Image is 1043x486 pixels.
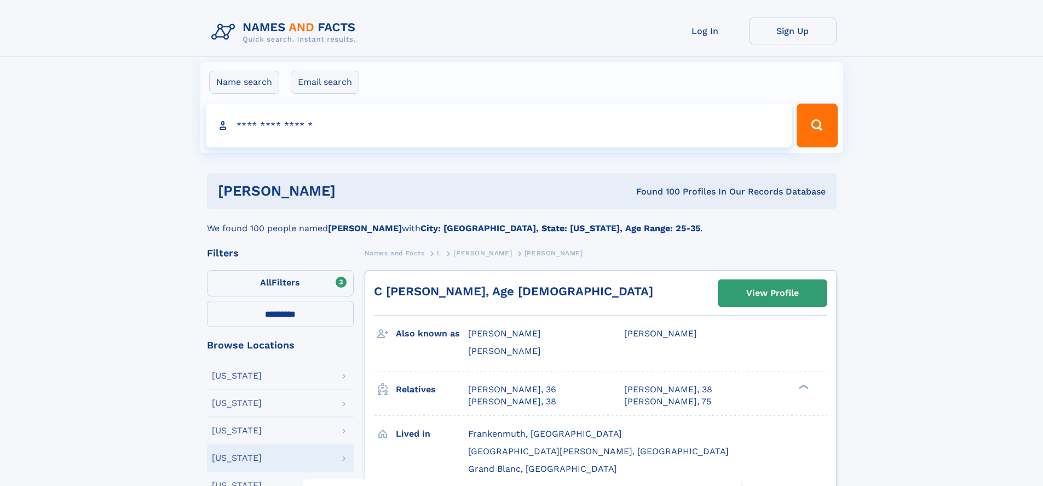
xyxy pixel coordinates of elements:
[207,209,837,235] div: We found 100 people named with .
[374,284,653,298] a: C [PERSON_NAME], Age [DEMOGRAPHIC_DATA]
[624,384,712,396] a: [PERSON_NAME], 38
[207,18,365,47] img: Logo Names and Facts
[796,383,809,390] div: ❯
[525,249,583,257] span: [PERSON_NAME]
[209,71,279,94] label: Name search
[661,18,749,44] a: Log In
[468,446,729,456] span: [GEOGRAPHIC_DATA][PERSON_NAME], [GEOGRAPHIC_DATA]
[207,270,354,296] label: Filters
[468,428,622,439] span: Frankenmuth, [GEOGRAPHIC_DATA]
[420,223,700,233] b: City: [GEOGRAPHIC_DATA], State: [US_STATE], Age Range: 25-35
[437,246,441,260] a: L
[207,340,354,350] div: Browse Locations
[453,246,512,260] a: [PERSON_NAME]
[437,249,441,257] span: L
[624,328,697,339] span: [PERSON_NAME]
[396,324,468,343] h3: Also known as
[207,248,354,258] div: Filters
[260,277,272,288] span: All
[396,425,468,443] h3: Lived in
[797,104,837,147] button: Search Button
[749,18,837,44] a: Sign Up
[218,184,486,198] h1: [PERSON_NAME]
[468,328,541,339] span: [PERSON_NAME]
[468,346,541,356] span: [PERSON_NAME]
[624,396,711,408] a: [PERSON_NAME], 75
[468,464,617,474] span: Grand Blanc, [GEOGRAPHIC_DATA]
[212,454,262,462] div: [US_STATE]
[453,249,512,257] span: [PERSON_NAME]
[746,281,799,306] div: View Profile
[212,426,262,435] div: [US_STATE]
[212,399,262,408] div: [US_STATE]
[468,396,556,408] a: [PERSON_NAME], 38
[396,380,468,399] h3: Relatives
[212,371,262,380] div: [US_STATE]
[486,186,826,198] div: Found 100 Profiles In Our Records Database
[328,223,402,233] b: [PERSON_NAME]
[365,246,425,260] a: Names and Facts
[291,71,359,94] label: Email search
[718,280,827,306] a: View Profile
[206,104,792,147] input: search input
[468,384,556,396] a: [PERSON_NAME], 36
